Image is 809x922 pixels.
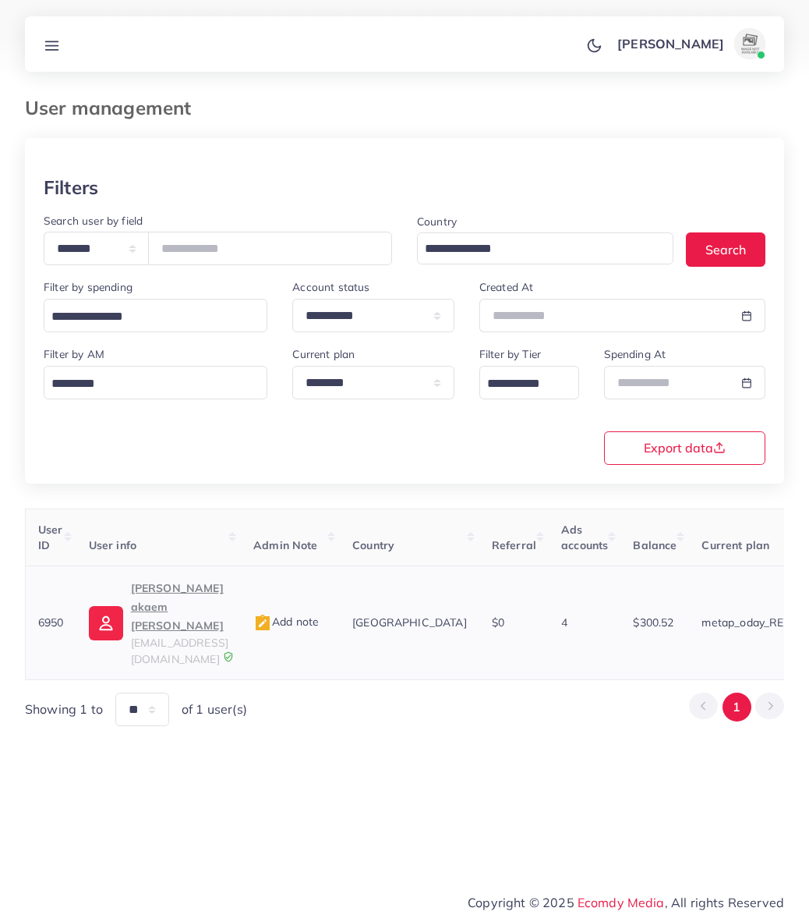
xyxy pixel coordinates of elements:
[25,700,103,718] span: Showing 1 to
[701,615,790,629] span: metap_oday_REF
[131,636,228,665] span: [EMAIL_ADDRESS][DOMAIN_NAME]
[44,279,132,295] label: Filter by spending
[292,279,369,295] label: Account status
[633,615,673,629] span: $300.52
[609,28,772,59] a: [PERSON_NAME]avatar
[644,441,726,454] span: Export data
[352,615,467,629] span: [GEOGRAPHIC_DATA]
[292,346,355,362] label: Current plan
[89,538,136,552] span: User info
[492,615,504,629] span: $0
[633,538,677,552] span: Balance
[417,214,457,229] label: Country
[561,615,567,629] span: 4
[578,895,665,910] a: Ecomdy Media
[561,523,608,552] span: Ads accounts
[38,615,64,629] span: 6950
[479,279,534,295] label: Created At
[352,538,394,552] span: Country
[689,693,784,722] ul: Pagination
[89,606,123,640] img: ic-user-info.36bf1079.svg
[46,372,247,396] input: Search for option
[131,579,228,635] p: [PERSON_NAME] akaem [PERSON_NAME]
[44,299,267,332] div: Search for option
[44,346,104,362] label: Filter by AM
[223,651,234,662] img: 9CAL8B2pu8EFxCJHYAAAAldEVYdGRhdGU6Y3JlYXRlADIwMjItMTItMDlUMDQ6NTg6MzkrMDA6MDBXSlgLAAAAJXRFWHRkYXR...
[89,579,228,667] a: [PERSON_NAME] akaem [PERSON_NAME][EMAIL_ADDRESS][DOMAIN_NAME]
[417,232,673,264] div: Search for option
[734,28,765,59] img: avatar
[479,346,541,362] label: Filter by Tier
[468,893,784,912] span: Copyright © 2025
[25,97,203,119] h3: User management
[253,538,318,552] span: Admin Note
[479,366,579,399] div: Search for option
[253,614,272,633] img: admin_note.cdd0b510.svg
[617,34,724,53] p: [PERSON_NAME]
[44,366,267,399] div: Search for option
[46,305,247,329] input: Search for option
[604,431,766,465] button: Export data
[44,176,98,199] h3: Filters
[182,700,247,718] span: of 1 user(s)
[604,346,666,362] label: Spending At
[722,693,751,722] button: Go to page 1
[38,523,63,552] span: User ID
[701,538,769,552] span: Current plan
[686,232,765,266] button: Search
[482,372,559,396] input: Search for option
[253,615,319,629] span: Add note
[419,237,653,261] input: Search for option
[44,213,143,229] label: Search user by field
[492,538,536,552] span: Referral
[665,893,784,912] span: , All rights Reserved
